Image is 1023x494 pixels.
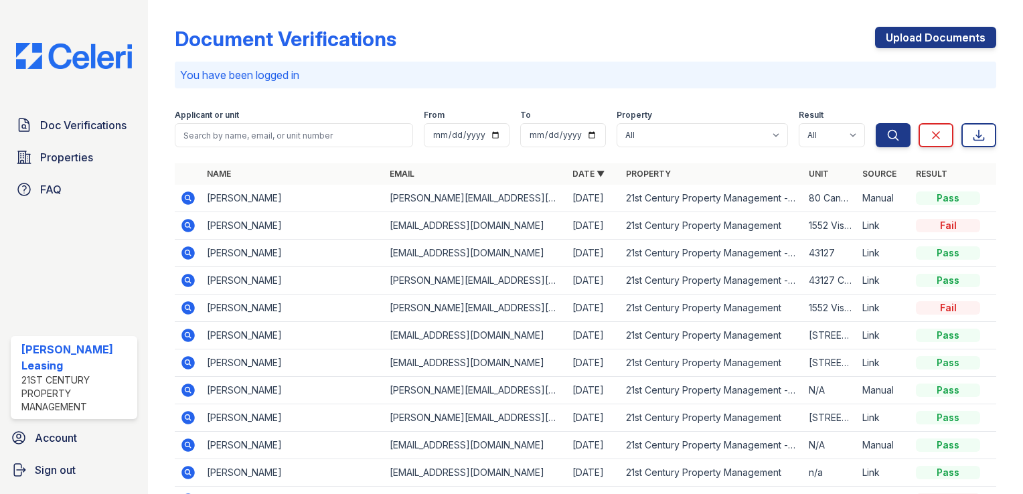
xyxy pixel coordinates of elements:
div: Pass [916,329,980,342]
td: 21st Century Property Management [621,212,803,240]
td: [EMAIL_ADDRESS][DOMAIN_NAME] [384,459,567,487]
a: Account [5,424,143,451]
td: [PERSON_NAME] [202,404,384,432]
td: [PERSON_NAME][EMAIL_ADDRESS][DOMAIN_NAME] [384,185,567,212]
td: 43127 [803,240,857,267]
td: [PERSON_NAME] [202,459,384,487]
td: [STREET_ADDRESS] [803,349,857,377]
td: [PERSON_NAME] [202,267,384,295]
div: Pass [916,411,980,424]
a: Result [916,169,947,179]
td: [DATE] [567,432,621,459]
td: [PERSON_NAME][EMAIL_ADDRESS][DOMAIN_NAME] [384,295,567,322]
td: [DATE] [567,267,621,295]
span: Doc Verifications [40,117,127,133]
td: [EMAIL_ADDRESS][DOMAIN_NAME] [384,322,567,349]
input: Search by name, email, or unit number [175,123,413,147]
td: 80 Canyon [803,185,857,212]
td: [PERSON_NAME] [202,432,384,459]
td: Link [857,240,911,267]
a: Date ▼ [572,169,605,179]
td: [PERSON_NAME][EMAIL_ADDRESS][DOMAIN_NAME] [384,404,567,432]
div: Fail [916,301,980,315]
td: 21st Century Property Management [621,459,803,487]
td: 21st Century Property Management [621,322,803,349]
td: [EMAIL_ADDRESS][DOMAIN_NAME] [384,212,567,240]
td: [DATE] [567,185,621,212]
td: Link [857,404,911,432]
p: You have been logged in [180,67,991,83]
td: [STREET_ADDRESS] [803,404,857,432]
td: [EMAIL_ADDRESS][DOMAIN_NAME] [384,349,567,377]
td: 21st Century Property Management [621,295,803,322]
td: [DATE] [567,459,621,487]
td: Link [857,322,911,349]
div: Pass [916,438,980,452]
a: Doc Verifications [11,112,137,139]
a: Properties [11,144,137,171]
td: N/A [803,377,857,404]
td: [STREET_ADDRESS] [803,322,857,349]
label: Property [617,110,652,120]
td: [PERSON_NAME] [202,212,384,240]
a: Name [207,169,231,179]
td: [PERSON_NAME] [202,322,384,349]
td: [EMAIL_ADDRESS][DOMAIN_NAME] [384,240,567,267]
td: [DATE] [567,295,621,322]
td: n/a [803,459,857,487]
td: 21st Century Property Management - JCAS [621,240,803,267]
td: Link [857,267,911,295]
td: [PERSON_NAME] [202,240,384,267]
div: Pass [916,466,980,479]
a: Sign out [5,457,143,483]
div: Fail [916,219,980,232]
div: Document Verifications [175,27,396,51]
div: Pass [916,274,980,287]
label: To [520,110,531,120]
td: Link [857,212,911,240]
td: [DATE] [567,404,621,432]
label: Applicant or unit [175,110,239,120]
td: 21st Century Property Management - JCAS [621,185,803,212]
span: Properties [40,149,93,165]
td: [DATE] [567,322,621,349]
label: Result [799,110,823,120]
span: FAQ [40,181,62,197]
td: 43127 Corte Calanda [803,267,857,295]
a: FAQ [11,176,137,203]
div: Pass [916,191,980,205]
td: Manual [857,185,911,212]
td: [PERSON_NAME] [202,349,384,377]
td: [PERSON_NAME] [202,377,384,404]
span: Account [35,430,77,446]
td: Manual [857,432,911,459]
div: Pass [916,384,980,397]
td: [DATE] [567,240,621,267]
td: 21st Century Property Management - JCAS [621,377,803,404]
td: 21st Century Property Management - JCAS [621,432,803,459]
td: [PERSON_NAME] [202,295,384,322]
a: Upload Documents [875,27,996,48]
a: Email [390,169,414,179]
td: [EMAIL_ADDRESS][DOMAIN_NAME] [384,432,567,459]
td: [PERSON_NAME] [202,185,384,212]
a: Property [626,169,671,179]
td: [PERSON_NAME][EMAIL_ADDRESS][DOMAIN_NAME] [384,267,567,295]
div: [PERSON_NAME] Leasing [21,341,132,374]
div: 21st Century Property Management [21,374,132,414]
div: Pass [916,356,980,369]
td: 21st Century Property Management - JCAS [621,267,803,295]
a: Source [862,169,896,179]
td: Link [857,459,911,487]
td: 21st Century Property Management [621,404,803,432]
td: 1552 Vistagrand [803,295,857,322]
div: Pass [916,246,980,260]
td: 21st Century Property Management [621,349,803,377]
td: [DATE] [567,212,621,240]
td: Link [857,349,911,377]
img: CE_Logo_Blue-a8612792a0a2168367f1c8372b55b34899dd931a85d93a1a3d3e32e68fde9ad4.png [5,43,143,69]
td: [DATE] [567,377,621,404]
td: [PERSON_NAME][EMAIL_ADDRESS][DOMAIN_NAME] [384,377,567,404]
td: 1552 Vistagrand [803,212,857,240]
